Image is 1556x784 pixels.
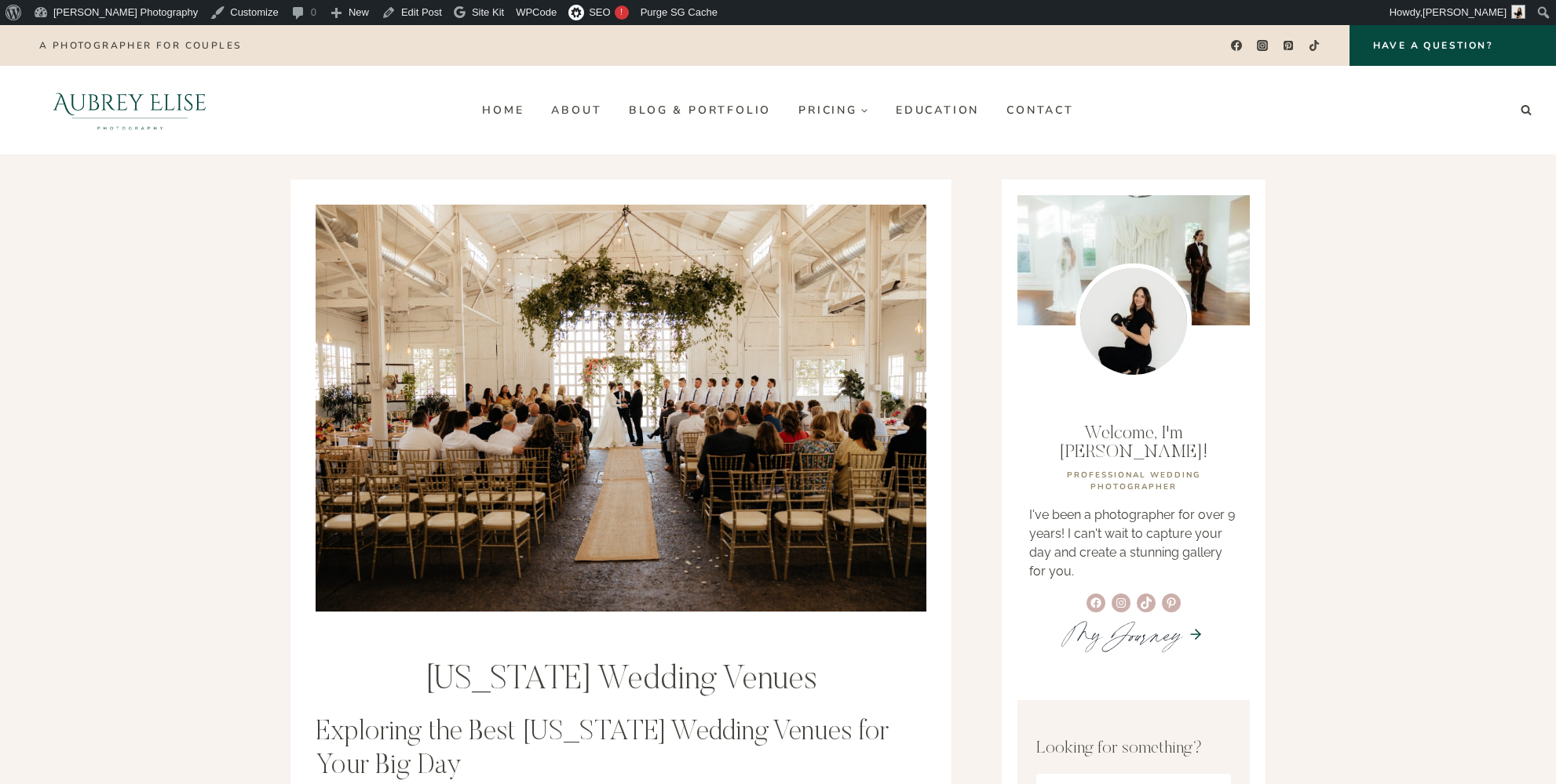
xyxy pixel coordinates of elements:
[615,5,629,20] div: !
[1029,424,1238,462] p: Welcome, I'm [PERSON_NAME]!
[1225,34,1247,57] a: Facebook
[1277,34,1300,57] a: Pinterest
[1303,34,1326,57] a: TikTok
[1103,612,1182,657] em: Journey
[1064,612,1182,657] a: MyJourney
[316,661,926,700] h1: [US_STATE] Wedding Venues
[1515,99,1537,121] button: View Search Form
[993,97,1088,122] a: Contact
[589,6,610,18] span: SEO
[538,97,615,122] a: About
[1029,506,1238,581] p: I've been a photographer for over 9 years! I can't wait to capture your day and create a stunning...
[785,97,882,122] a: Pricing
[1036,736,1231,762] p: Looking for something?
[472,6,504,18] span: Site Kit
[19,66,241,154] img: Aubrey Elise Photography
[882,97,992,122] a: Education
[798,104,868,116] span: Pricing
[469,97,1087,122] nav: Primary
[1076,263,1192,379] img: Utah wedding photographer Aubrey Williams
[316,717,926,784] h2: Exploring the Best [US_STATE] Wedding Venues for Your Big Day
[1251,34,1274,57] a: Instagram
[1029,470,1238,493] p: professional WEDDING PHOTOGRAPHER
[1423,6,1507,18] span: [PERSON_NAME]
[469,97,538,122] a: Home
[316,205,926,612] img: the white shanty utah wedding venue
[39,40,241,51] p: A photographer for couples
[615,97,785,122] a: Blog & Portfolio
[1350,25,1556,66] a: Have a Question?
